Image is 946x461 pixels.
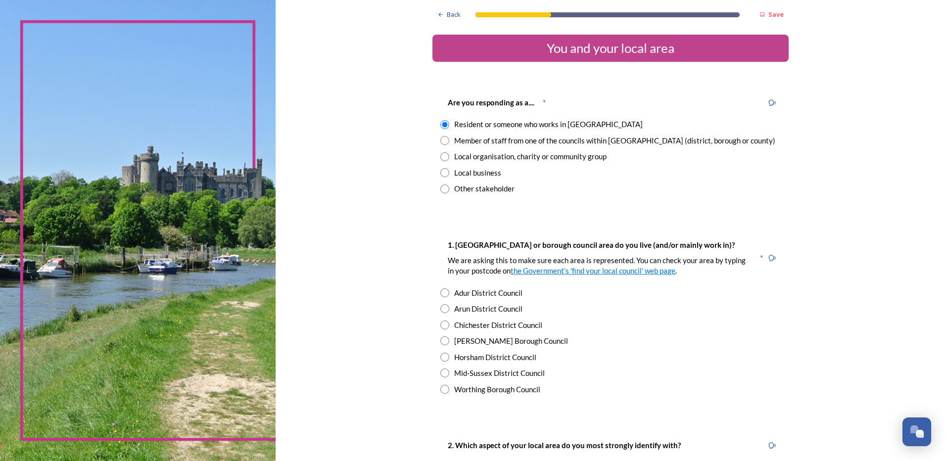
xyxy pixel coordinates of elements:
[436,39,785,58] div: You and your local area
[768,10,784,19] strong: Save
[454,352,536,363] div: Horsham District Council
[454,303,522,315] div: Arun District Council
[902,417,931,446] button: Open Chat
[454,320,542,331] div: Chichester District Council
[454,287,522,299] div: Adur District Council
[448,255,752,277] p: We are asking this to make sure each area is represented. You can check your area by typing in yo...
[454,135,775,146] div: Member of staff from one of the councils within [GEOGRAPHIC_DATA] (district, borough or county)
[448,98,534,107] strong: Are you responding as a....
[454,151,607,162] div: Local organisation, charity or community group
[454,384,540,395] div: Worthing Borough Council
[454,167,501,179] div: Local business
[511,266,675,275] a: the Government's 'find your local council' web page
[448,240,735,249] strong: 1. [GEOGRAPHIC_DATA] or borough council area do you live (and/or mainly work in)?
[448,441,681,450] strong: 2. Which aspect of your local area do you most strongly identify with?
[454,335,568,347] div: [PERSON_NAME] Borough Council
[447,10,461,19] span: Back
[454,119,643,130] div: Resident or someone who works in [GEOGRAPHIC_DATA]
[454,183,515,194] div: Other stakeholder
[454,368,545,379] div: Mid-Sussex District Council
